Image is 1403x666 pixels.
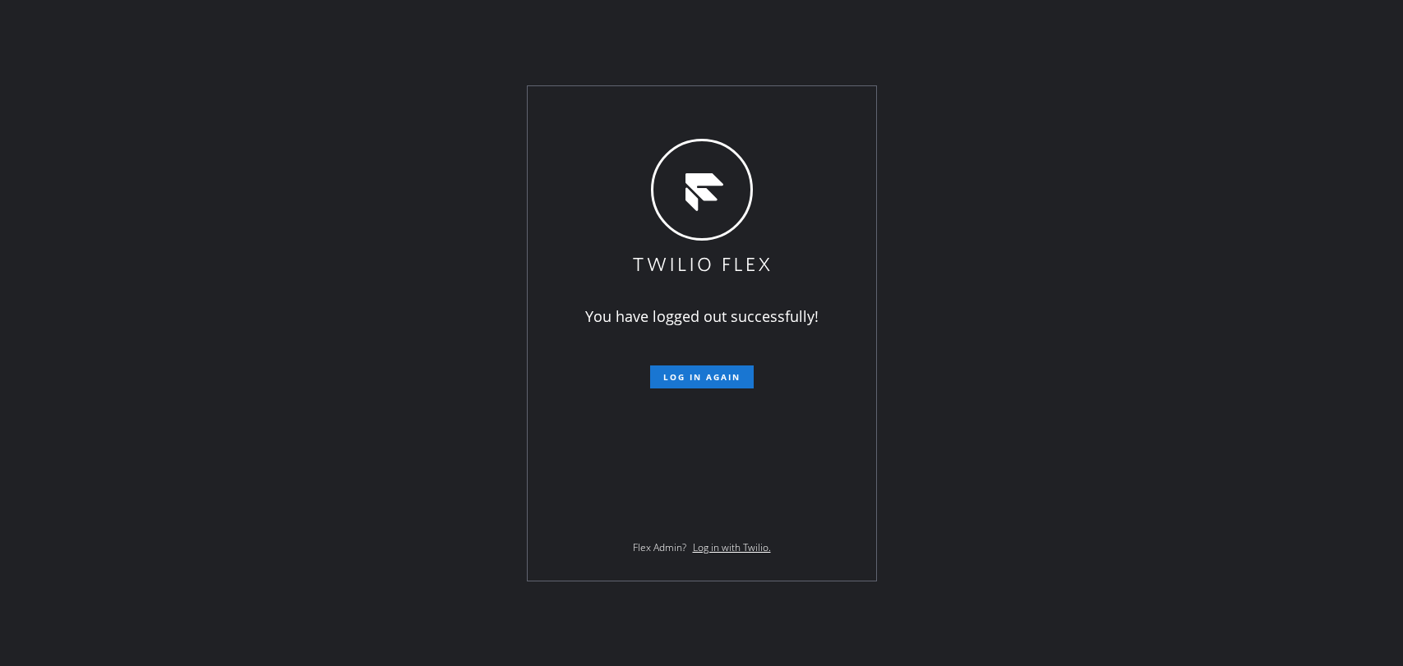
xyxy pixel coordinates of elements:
[633,540,686,554] span: Flex Admin?
[663,371,741,383] span: Log in again
[693,540,771,554] a: Log in with Twilio.
[650,365,754,388] button: Log in again
[585,306,819,326] span: You have logged out successfully!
